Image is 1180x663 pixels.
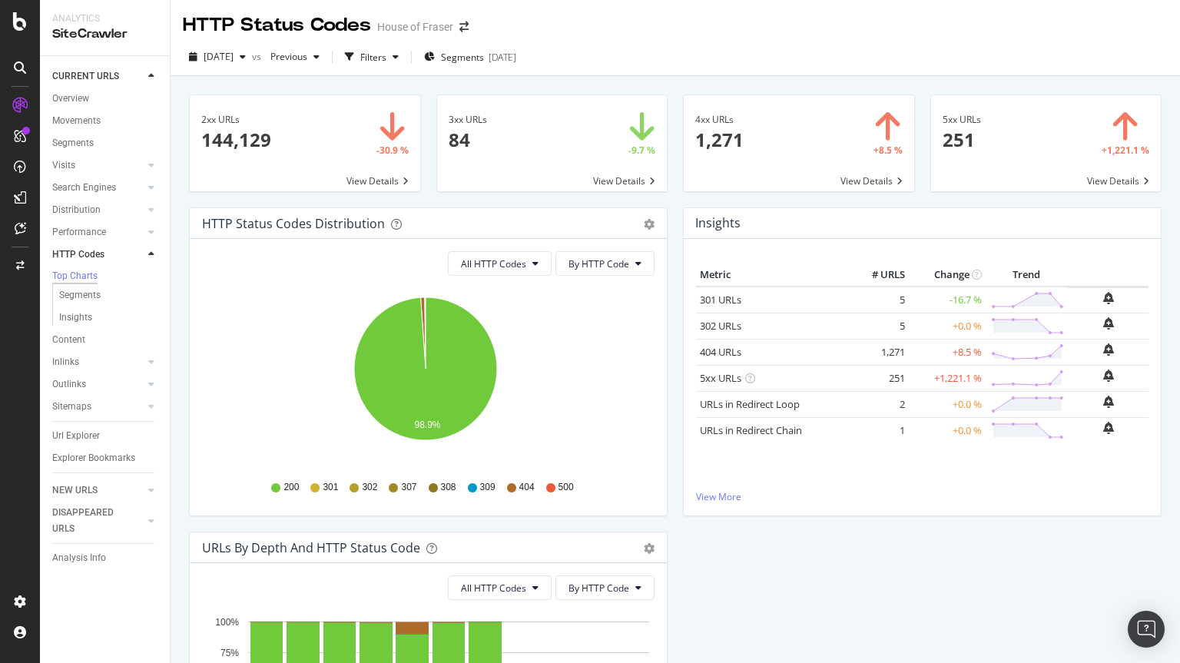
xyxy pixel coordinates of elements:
svg: A chart. [202,288,649,466]
div: Filters [360,51,386,64]
td: +0.0 % [909,417,986,443]
span: 500 [559,481,574,494]
td: +1,221.1 % [909,365,986,391]
a: 302 URLs [700,319,741,333]
span: Segments [441,51,484,64]
a: HTTP Codes [52,247,144,263]
div: bell-plus [1103,422,1114,434]
div: bell-plus [1103,343,1114,356]
a: Overview [52,91,159,107]
button: All HTTP Codes [448,251,552,276]
text: 98.9% [415,419,441,430]
text: 100% [215,617,239,628]
td: 2 [847,391,909,417]
div: Segments [52,135,94,151]
div: Visits [52,157,75,174]
a: URLs in Redirect Chain [700,423,802,437]
div: Content [52,332,85,348]
div: Insights [59,310,92,326]
div: Analysis Info [52,550,106,566]
div: CURRENT URLS [52,68,119,85]
text: 75% [220,648,239,658]
a: Visits [52,157,144,174]
button: Previous [264,45,326,69]
td: +0.0 % [909,313,986,339]
h4: Insights [695,213,741,234]
span: 302 [362,481,377,494]
span: 307 [401,481,416,494]
td: 5 [847,287,909,313]
td: +0.0 % [909,391,986,417]
div: [DATE] [489,51,516,64]
td: +8.5 % [909,339,986,365]
th: Change [909,264,986,287]
a: DISAPPEARED URLS [52,505,144,537]
span: 404 [519,481,535,494]
button: All HTTP Codes [448,575,552,600]
a: URLs in Redirect Loop [700,397,800,411]
a: Distribution [52,202,144,218]
a: 5xx URLs [700,371,741,385]
span: By HTTP Code [568,582,629,595]
button: Filters [339,45,405,69]
div: HTTP Status Codes Distribution [202,216,385,231]
div: Sitemaps [52,399,91,415]
div: Search Engines [52,180,116,196]
div: SiteCrawler [52,25,157,43]
div: Open Intercom Messenger [1128,611,1165,648]
a: Movements [52,113,159,129]
a: Analysis Info [52,550,159,566]
a: Inlinks [52,354,144,370]
button: By HTTP Code [555,575,655,600]
div: Outlinks [52,376,86,393]
button: [DATE] [183,45,252,69]
span: 2025 Sep. 14th [204,50,234,63]
span: All HTTP Codes [461,257,526,270]
span: All HTTP Codes [461,582,526,595]
a: Outlinks [52,376,144,393]
div: Url Explorer [52,428,100,444]
a: Explorer Bookmarks [52,450,159,466]
a: Url Explorer [52,428,159,444]
span: 309 [480,481,496,494]
div: Performance [52,224,106,240]
div: HTTP Status Codes [183,12,371,38]
div: bell-plus [1103,317,1114,330]
td: 1,271 [847,339,909,365]
div: gear [644,219,655,230]
div: URLs by Depth and HTTP Status Code [202,540,420,555]
div: Overview [52,91,89,107]
div: Segments [59,287,101,303]
div: bell-plus [1103,292,1114,304]
td: 5 [847,313,909,339]
span: 308 [441,481,456,494]
div: bell-plus [1103,370,1114,382]
div: gear [644,543,655,554]
div: Movements [52,113,101,129]
span: 200 [283,481,299,494]
span: 301 [323,481,338,494]
div: NEW URLS [52,482,98,499]
div: Analytics [52,12,157,25]
a: Performance [52,224,144,240]
th: # URLS [847,264,909,287]
div: Inlinks [52,354,79,370]
a: Sitemaps [52,399,144,415]
div: Top Charts [52,270,98,283]
div: Explorer Bookmarks [52,450,135,466]
a: View More [696,490,1149,503]
a: Insights [59,310,159,326]
a: Search Engines [52,180,144,196]
div: HTTP Codes [52,247,104,263]
div: DISAPPEARED URLS [52,505,130,537]
span: vs [252,50,264,63]
button: By HTTP Code [555,251,655,276]
a: NEW URLS [52,482,144,499]
div: bell-plus [1103,396,1114,408]
span: By HTTP Code [568,257,629,270]
div: Distribution [52,202,101,218]
div: arrow-right-arrow-left [459,22,469,32]
span: Previous [264,50,307,63]
th: Metric [696,264,847,287]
